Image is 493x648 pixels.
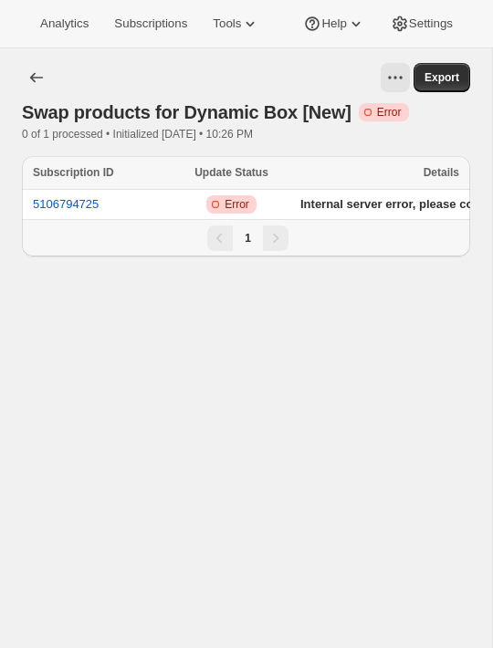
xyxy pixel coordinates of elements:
[22,127,319,141] p: 0 of 1 processed • Initialized [DATE] • 10:26 PM
[29,11,100,37] button: Analytics
[245,232,251,245] span: 1
[377,105,402,120] span: Error
[380,11,464,37] button: Settings
[321,16,346,31] span: Help
[33,197,99,211] button: 5106794725
[409,16,453,31] span: Settings
[194,166,268,179] span: Update Status
[292,11,375,37] button: Help
[225,197,249,212] span: Error
[103,11,198,37] button: Subscriptions
[414,63,470,92] button: Export
[40,16,89,31] span: Analytics
[381,63,410,92] button: View actions for Swap products for Dynamic Box [New]
[425,70,459,85] span: Export
[114,16,187,31] span: Subscriptions
[22,219,470,256] nav: Pagination
[202,11,270,37] button: Tools
[33,166,114,179] span: Subscription ID
[22,102,351,122] span: Swap products for Dynamic Box [New]
[213,16,241,31] span: Tools
[424,166,459,179] span: Details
